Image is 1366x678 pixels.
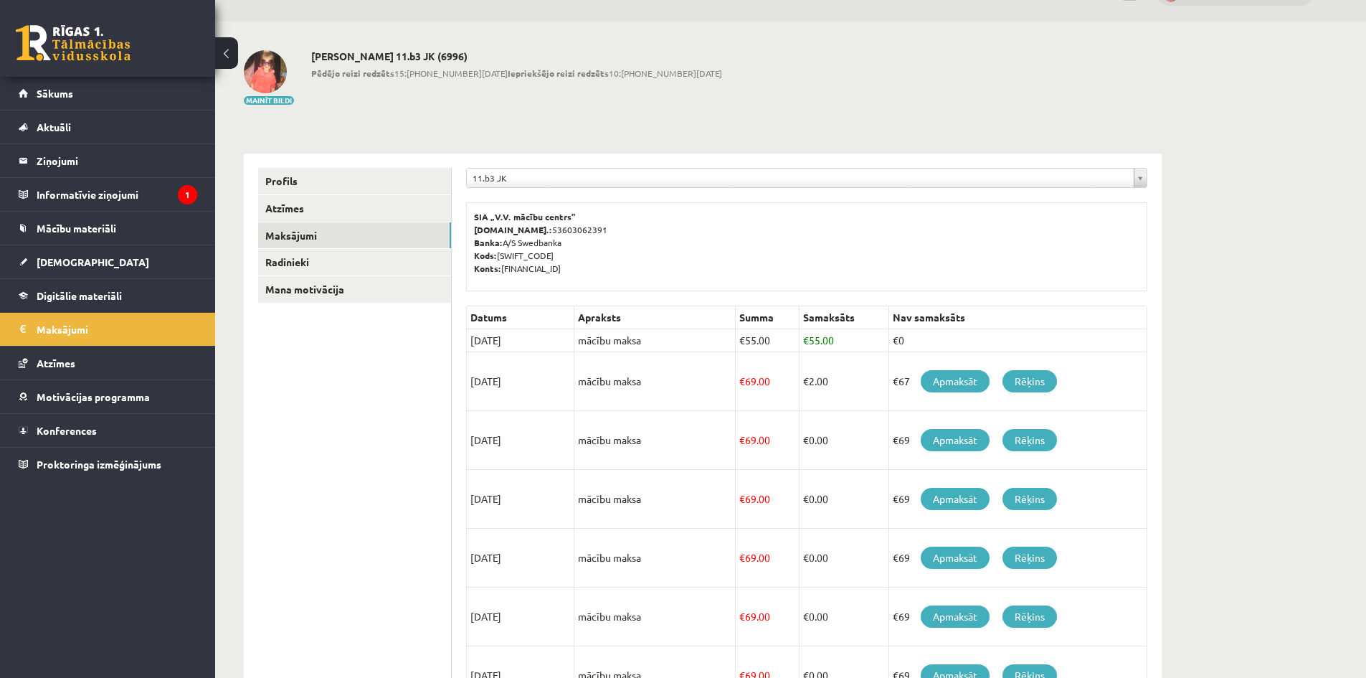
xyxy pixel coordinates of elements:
[473,169,1128,187] span: 11.b3 JK
[739,433,745,446] span: €
[736,329,800,352] td: 55.00
[37,144,197,177] legend: Ziņojumi
[574,306,736,329] th: Apraksts
[799,329,888,352] td: 55.00
[37,390,150,403] span: Motivācijas programma
[474,263,501,274] b: Konts:
[1002,547,1057,569] a: Rēķins
[467,588,574,646] td: [DATE]
[19,347,197,380] a: Atzīmes
[19,279,197,312] a: Digitālie materiāli
[19,414,197,447] a: Konferences
[799,529,888,588] td: 0.00
[311,67,722,80] span: 15:[PHONE_NUMBER][DATE] 10:[PHONE_NUMBER][DATE]
[736,411,800,470] td: 69.00
[799,411,888,470] td: 0.00
[1002,370,1057,392] a: Rēķins
[921,606,990,628] a: Apmaksāt
[921,488,990,510] a: Apmaksāt
[474,210,1139,275] p: 53603062391 A/S Swedbanka [SWIFT_CODE] [FINANCIAL_ID]
[888,529,1147,588] td: €69
[19,448,197,481] a: Proktoringa izmēģinājums
[574,470,736,529] td: mācību maksa
[37,178,197,211] legend: Informatīvie ziņojumi
[803,492,809,505] span: €
[574,411,736,470] td: mācību maksa
[736,588,800,646] td: 69.00
[799,470,888,529] td: 0.00
[311,67,394,79] b: Pēdējo reizi redzēts
[178,185,197,204] i: 1
[37,222,116,235] span: Mācību materiāli
[574,529,736,588] td: mācību maksa
[799,588,888,646] td: 0.00
[467,529,574,588] td: [DATE]
[508,67,609,79] b: Iepriekšējo reizi redzēts
[803,551,809,564] span: €
[19,77,197,110] a: Sākums
[736,352,800,411] td: 69.00
[888,306,1147,329] th: Nav samaksāts
[19,245,197,278] a: [DEMOGRAPHIC_DATA]
[799,306,888,329] th: Samaksāts
[258,222,451,249] a: Maksājumi
[1002,429,1057,451] a: Rēķins
[258,249,451,276] a: Radinieki
[803,610,809,623] span: €
[888,352,1147,411] td: €67
[574,352,736,411] td: mācību maksa
[37,357,75,369] span: Atzīmes
[574,329,736,352] td: mācību maksa
[888,329,1147,352] td: €0
[888,411,1147,470] td: €69
[739,492,745,505] span: €
[19,110,197,143] a: Aktuāli
[803,433,809,446] span: €
[37,121,71,133] span: Aktuāli
[19,144,197,177] a: Ziņojumi
[739,610,745,623] span: €
[799,352,888,411] td: 2.00
[37,458,161,471] span: Proktoringa izmēģinājums
[467,470,574,529] td: [DATE]
[467,352,574,411] td: [DATE]
[37,313,197,346] legend: Maksājumi
[739,551,745,564] span: €
[37,424,97,437] span: Konferences
[37,289,122,302] span: Digitālie materiāli
[467,169,1147,187] a: 11.b3 JK
[19,178,197,211] a: Informatīvie ziņojumi1
[474,224,552,235] b: [DOMAIN_NAME].:
[574,588,736,646] td: mācību maksa
[37,87,73,100] span: Sākums
[244,50,287,93] img: Maija Putniņa
[474,250,497,261] b: Kods:
[258,276,451,303] a: Mana motivācija
[921,370,990,392] a: Apmaksāt
[19,212,197,245] a: Mācību materiāli
[888,588,1147,646] td: €69
[803,375,809,387] span: €
[739,334,745,347] span: €
[19,380,197,413] a: Motivācijas programma
[474,237,503,248] b: Banka:
[739,375,745,387] span: €
[19,313,197,346] a: Maksājumi
[921,547,990,569] a: Apmaksāt
[16,25,131,61] a: Rīgas 1. Tālmācības vidusskola
[736,529,800,588] td: 69.00
[474,211,577,222] b: SIA „V.V. mācību centrs”
[1002,606,1057,628] a: Rēķins
[258,168,451,194] a: Profils
[1002,488,1057,510] a: Rēķins
[888,470,1147,529] td: €69
[258,195,451,222] a: Atzīmes
[736,306,800,329] th: Summa
[467,411,574,470] td: [DATE]
[736,470,800,529] td: 69.00
[467,306,574,329] th: Datums
[467,329,574,352] td: [DATE]
[37,255,149,268] span: [DEMOGRAPHIC_DATA]
[244,96,294,105] button: Mainīt bildi
[803,334,809,347] span: €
